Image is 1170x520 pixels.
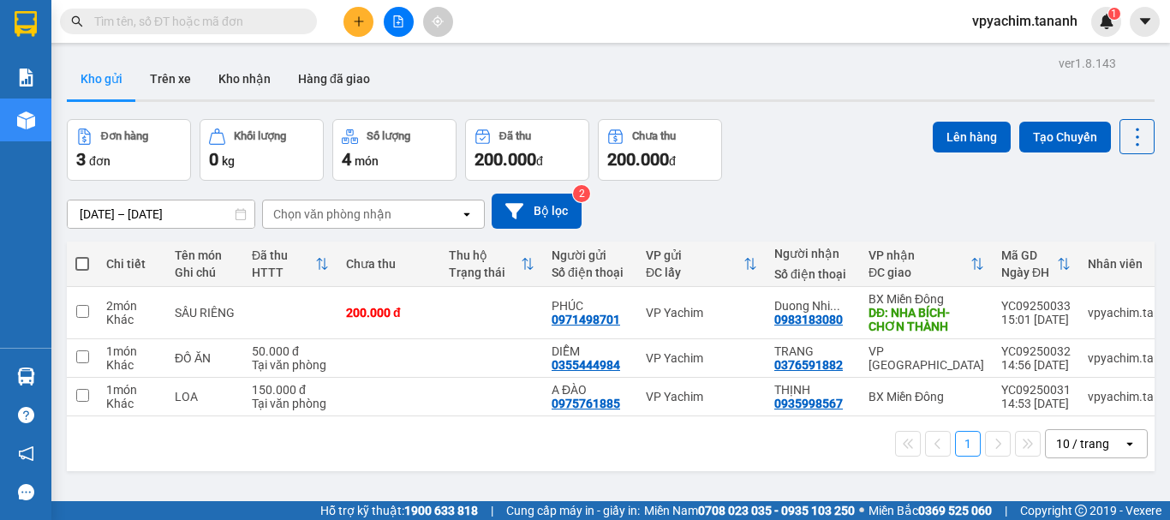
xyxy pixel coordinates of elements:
[1137,14,1153,29] span: caret-down
[774,344,851,358] div: TRANG
[1111,8,1117,20] span: 1
[320,501,478,520] span: Hỗ trợ kỹ thuật:
[1001,383,1071,397] div: YC09250031
[552,248,629,262] div: Người gửi
[404,504,478,517] strong: 1900 633 818
[506,501,640,520] span: Cung cấp máy in - giấy in:
[106,383,158,397] div: 1 món
[384,7,414,37] button: file-add
[252,266,315,279] div: HTTT
[15,11,37,37] img: logo-vxr
[18,407,34,423] span: question-circle
[552,397,620,410] div: 0975761885
[67,58,136,99] button: Kho gửi
[1108,8,1120,20] sup: 1
[392,15,404,27] span: file-add
[94,12,296,31] input: Tìm tên, số ĐT hoặc mã đơn
[67,119,191,181] button: Đơn hàng3đơn
[175,390,235,403] div: LOA
[637,242,766,287] th: Toggle SortBy
[698,504,855,517] strong: 0708 023 035 - 0935 103 250
[106,358,158,372] div: Khác
[536,154,543,168] span: đ
[1123,437,1137,451] svg: open
[432,15,444,27] span: aim
[918,504,992,517] strong: 0369 525 060
[1001,397,1071,410] div: 14:53 [DATE]
[859,507,864,514] span: ⚪️
[200,119,324,181] button: Khối lượng0kg
[993,242,1079,287] th: Toggle SortBy
[552,313,620,326] div: 0971498701
[774,313,843,326] div: 0983183080
[106,299,158,313] div: 2 món
[252,397,329,410] div: Tại văn phòng
[460,207,474,221] svg: open
[1075,505,1087,517] span: copyright
[644,501,855,520] span: Miền Nam
[646,248,743,262] div: VP gửi
[646,351,757,365] div: VP Yachim
[175,306,235,320] div: SẦU RIÊNG
[499,130,531,142] div: Đã thu
[1001,299,1071,313] div: YC09250033
[449,266,521,279] div: Trạng thái
[346,257,432,271] div: Chưa thu
[209,149,218,170] span: 0
[869,248,970,262] div: VP nhận
[243,242,337,287] th: Toggle SortBy
[1001,313,1071,326] div: 15:01 [DATE]
[423,7,453,37] button: aim
[346,306,432,320] div: 200.000 đ
[646,390,757,403] div: VP Yachim
[958,10,1091,32] span: vpyachim.tananh
[342,149,351,170] span: 4
[774,247,851,260] div: Người nhận
[18,484,34,500] span: message
[1019,122,1111,152] button: Tạo Chuyến
[343,7,373,37] button: plus
[552,299,629,313] div: PHÚC
[552,383,629,397] div: A ĐÀO
[1130,7,1160,37] button: caret-down
[632,130,676,142] div: Chưa thu
[869,390,984,403] div: BX Miền Đông
[955,431,981,457] button: 1
[492,194,582,229] button: Bộ lọc
[106,344,158,358] div: 1 món
[222,154,235,168] span: kg
[106,313,158,326] div: Khác
[491,501,493,520] span: |
[205,58,284,99] button: Kho nhận
[106,397,158,410] div: Khác
[552,266,629,279] div: Số điện thoại
[332,119,457,181] button: Số lượng4món
[273,206,391,223] div: Chọn văn phòng nhận
[774,299,851,313] div: Duong Nhi Nu
[869,292,984,306] div: BX Miền Đông
[475,149,536,170] span: 200.000
[646,266,743,279] div: ĐC lấy
[869,306,984,333] div: DĐ: NHA BÍCH-CHƠN THÀNH
[1001,266,1057,279] div: Ngày ĐH
[869,501,992,520] span: Miền Bắc
[552,344,629,358] div: DIỄM
[1059,54,1116,73] div: ver 1.8.143
[17,111,35,129] img: warehouse-icon
[18,445,34,462] span: notification
[646,306,757,320] div: VP Yachim
[175,351,235,365] div: ĐỒ ĂN
[1001,344,1071,358] div: YC09250032
[1001,248,1057,262] div: Mã GD
[89,154,110,168] span: đơn
[869,266,970,279] div: ĐC giao
[598,119,722,181] button: Chưa thu200.000đ
[353,15,365,27] span: plus
[175,266,235,279] div: Ghi chú
[252,344,329,358] div: 50.000 đ
[68,200,254,228] input: Select a date range.
[284,58,384,99] button: Hàng đã giao
[252,383,329,397] div: 150.000 đ
[367,130,410,142] div: Số lượng
[1001,358,1071,372] div: 14:56 [DATE]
